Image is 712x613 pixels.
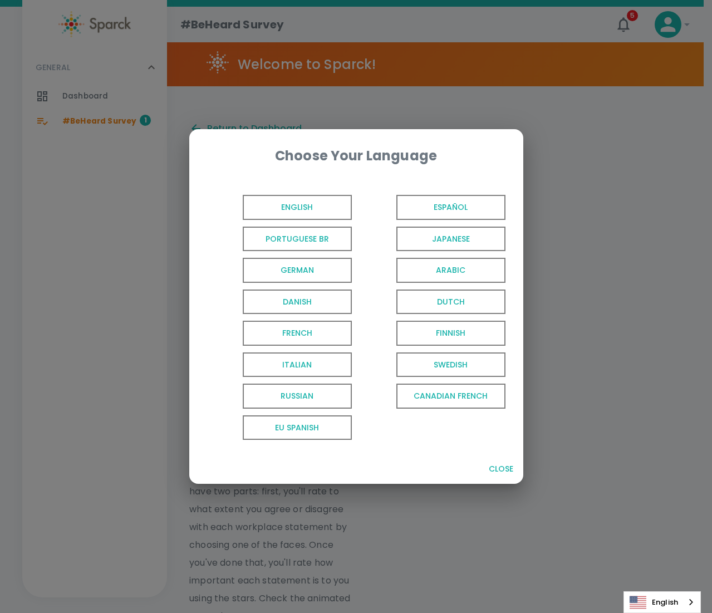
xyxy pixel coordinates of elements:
button: Arabic [356,254,510,286]
span: Arabic [396,258,505,283]
span: Italian [243,352,352,377]
span: Russian [243,384,352,409]
span: EU Spanish [243,415,352,440]
span: English [243,195,352,220]
span: Portuguese BR [243,227,352,252]
button: French [203,317,356,349]
button: Canadian French [356,380,510,412]
span: Español [396,195,505,220]
a: English [624,592,700,612]
button: Portuguese BR [203,223,356,255]
button: Danish [203,286,356,318]
span: German [243,258,352,283]
div: Language [623,591,701,613]
div: Choose Your Language [207,147,505,165]
button: Swedish [356,349,510,381]
span: Swedish [396,352,505,377]
button: Russian [203,380,356,412]
span: Danish [243,290,352,315]
span: Canadian French [396,384,505,409]
button: Close [483,459,519,479]
button: Finnish [356,317,510,349]
button: Español [356,192,510,223]
button: Dutch [356,286,510,318]
span: Japanese [396,227,505,252]
span: Finnish [396,321,505,346]
button: German [203,254,356,286]
span: French [243,321,352,346]
button: Italian [203,349,356,381]
button: English [203,192,356,223]
aside: Language selected: English [623,591,701,613]
button: Japanese [356,223,510,255]
button: EU Spanish [203,412,356,444]
span: Dutch [396,290,505,315]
